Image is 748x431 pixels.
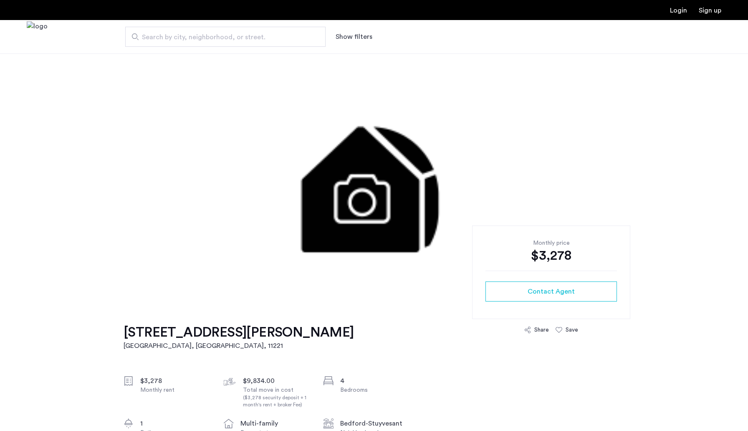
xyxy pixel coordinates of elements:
[534,326,549,334] div: Share
[124,324,354,351] a: [STREET_ADDRESS][PERSON_NAME][GEOGRAPHIC_DATA], [GEOGRAPHIC_DATA], 11221
[140,386,210,394] div: Monthly rent
[340,376,410,386] div: 4
[142,32,302,42] span: Search by city, neighborhood, or street.
[140,418,210,428] div: 1
[243,376,313,386] div: $9,834.00
[340,386,410,394] div: Bedrooms
[124,341,354,351] h2: [GEOGRAPHIC_DATA], [GEOGRAPHIC_DATA] , 11221
[140,376,210,386] div: $3,278
[27,21,48,53] img: logo
[27,21,48,53] a: Cazamio Logo
[125,27,326,47] input: Apartment Search
[699,7,721,14] a: Registration
[135,53,614,304] img: 3.gif
[485,239,617,247] div: Monthly price
[336,32,372,42] button: Show or hide filters
[485,247,617,264] div: $3,278
[243,386,313,408] div: Total move in cost
[240,418,311,428] div: multi-family
[528,286,575,297] span: Contact Agent
[243,394,313,408] div: ($3,278 security deposit + 1 month's rent + broker Fee)
[670,7,687,14] a: Login
[340,418,410,428] div: Bedford-Stuyvesant
[485,281,617,302] button: button
[566,326,578,334] div: Save
[124,324,354,341] h1: [STREET_ADDRESS][PERSON_NAME]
